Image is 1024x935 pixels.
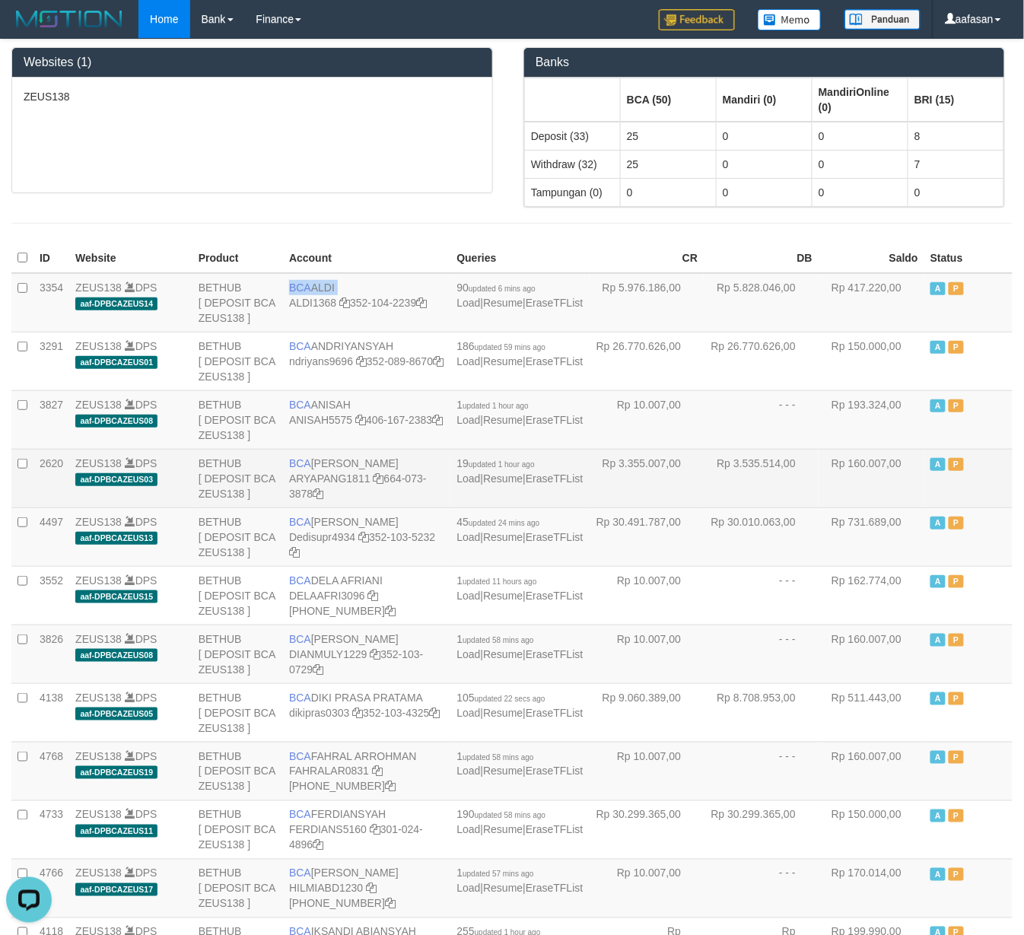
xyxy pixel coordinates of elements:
[819,243,924,273] th: Saldo
[339,297,350,309] a: Copy ALDI1368 to clipboard
[356,355,367,367] a: Copy ndriyans9696 to clipboard
[819,742,924,800] td: Rp 160.007,00
[33,683,69,742] td: 4138
[456,750,583,778] span: | |
[192,742,283,800] td: BETHUB [ DEPOSIT BCA ZEUS138 ]
[75,649,157,662] span: aaf-DPBCAZEUS08
[456,297,480,309] a: Load
[283,243,450,273] th: Account
[456,516,539,528] span: 45
[456,692,583,719] span: | |
[283,625,450,683] td: [PERSON_NAME] 352-103-0729
[366,883,377,895] a: Copy HILMIABD1230 to clipboard
[704,625,819,683] td: - - -
[456,867,533,879] span: 1
[372,765,383,778] a: Copy FAHRALAR0831 to clipboard
[483,472,523,485] a: Resume
[289,765,369,778] a: FAHRALAR0831
[192,625,283,683] td: BETHUB [ DEPOSIT BCA ZEUS138 ]
[526,355,583,367] a: EraseTFList
[483,531,523,543] a: Resume
[456,531,480,543] a: Load
[75,532,157,545] span: aaf-DPBCAZEUS13
[659,9,735,30] img: Feedback.jpg
[526,414,583,426] a: EraseTFList
[463,636,533,644] span: updated 58 mins ago
[289,414,352,426] a: ANISAH5575
[475,343,545,351] span: updated 59 mins ago
[456,590,480,602] a: Load
[75,883,157,896] span: aaf-DPBCAZEUS17
[526,707,583,719] a: EraseTFList
[930,809,946,822] span: Active
[819,859,924,918] td: Rp 170.014,00
[483,355,523,367] a: Resume
[704,742,819,800] td: - - -
[704,800,819,859] td: Rp 30.299.365,00
[949,517,964,530] span: Paused
[33,742,69,800] td: 4768
[33,390,69,449] td: 3827
[704,566,819,625] td: - - -
[192,507,283,566] td: BETHUB [ DEPOSIT BCA ZEUS138 ]
[75,473,157,486] span: aaf-DPBCAZEUS03
[469,519,539,527] span: updated 24 mins ago
[289,648,367,660] a: DIANMULY1229
[590,273,704,332] td: Rp 5.976.186,00
[75,809,122,821] a: ZEUS138
[289,297,336,309] a: ALDI1368
[525,78,621,122] th: Group: activate to sort column ascending
[949,868,964,881] span: Paused
[908,150,1004,178] td: 7
[819,800,924,859] td: Rp 150.000,00
[590,507,704,566] td: Rp 30.491.787,00
[930,341,946,354] span: Active
[758,9,822,30] img: Button%20Memo.svg
[75,574,122,587] a: ZEUS138
[192,243,283,273] th: Product
[33,800,69,859] td: 4733
[289,531,355,543] a: Dedisupr4934
[456,883,480,895] a: Load
[289,281,311,294] span: BCA
[456,750,533,762] span: 1
[456,867,583,895] span: | |
[949,751,964,764] span: Paused
[289,457,311,469] span: BCA
[525,150,621,178] td: Withdraw (32)
[819,273,924,332] td: Rp 417.220,00
[483,765,523,778] a: Resume
[33,449,69,507] td: 2620
[456,648,480,660] a: Load
[283,683,450,742] td: DIKI PRASA PRATAMA 352-103-4325
[289,692,311,704] span: BCA
[289,707,349,719] a: dikipras0303
[456,633,583,660] span: | |
[289,750,311,762] span: BCA
[432,414,443,426] a: Copy 4061672383 to clipboard
[33,566,69,625] td: 3552
[456,281,583,309] span: | |
[192,859,283,918] td: BETHUB [ DEPOSIT BCA ZEUS138 ]
[283,507,450,566] td: [PERSON_NAME] 352-103-5232
[283,800,450,859] td: FERDIANSYAH 301-024-4896
[69,800,192,859] td: DPS
[483,707,523,719] a: Resume
[813,78,908,122] th: Group: activate to sort column ascending
[75,590,157,603] span: aaf-DPBCAZEUS15
[370,648,380,660] a: Copy DIANMULY1229 to clipboard
[819,507,924,566] td: Rp 731.689,00
[289,516,311,528] span: BCA
[283,742,450,800] td: FAHRAL ARROHMAN [PHONE_NUMBER]
[450,243,589,273] th: Queries
[69,566,192,625] td: DPS
[75,457,122,469] a: ZEUS138
[75,399,122,411] a: ZEUS138
[456,355,480,367] a: Load
[930,634,946,647] span: Active
[283,859,450,918] td: [PERSON_NAME] [PHONE_NUMBER]
[75,415,157,428] span: aaf-DPBCAZEUS08
[908,78,1004,122] th: Group: activate to sort column ascending
[75,867,122,879] a: ZEUS138
[819,566,924,625] td: Rp 162.774,00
